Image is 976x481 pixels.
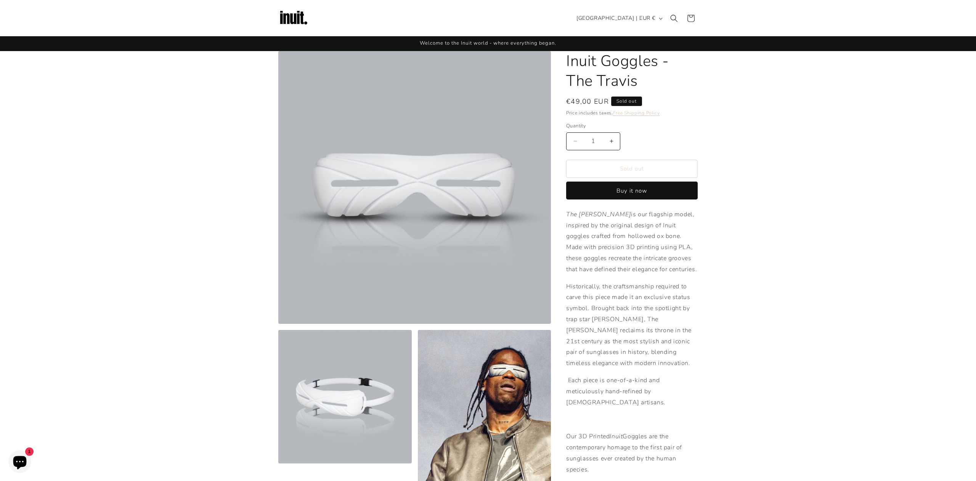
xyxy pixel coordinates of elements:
[420,40,556,47] span: Welcome to the Inuit world - where everything began.
[566,376,666,407] span: Each piece is one-of-a-kind and meticulously hand-refined by [DEMOGRAPHIC_DATA] artisans.
[566,51,698,91] h1: Inuit Goggles - The Travis
[566,122,698,130] label: Quantity
[566,109,698,117] div: Price includes taxes.
[566,160,698,178] button: Sold out
[613,110,660,116] a: Free Shipping Policy
[576,14,655,22] span: [GEOGRAPHIC_DATA] | EUR €
[610,432,623,441] em: Inuit
[566,209,698,275] p: is our flagship model, inspired by the original design of Inuit goggles crafted from hollowed ox ...
[6,450,34,475] inbox-online-store-chat: Shopify online store chat
[566,182,698,199] button: Buy it now
[666,10,682,27] summary: Search
[572,11,666,26] button: [GEOGRAPHIC_DATA] | EUR €
[566,97,609,107] span: €49,00 EUR
[566,281,698,369] p: Historically, the craftsmanship required to carve this piece made it an exclusive status symbol. ...
[611,97,642,106] span: Sold out
[278,36,698,51] div: Announcement
[278,3,309,34] img: Inuit Logo
[566,210,631,219] em: The [PERSON_NAME]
